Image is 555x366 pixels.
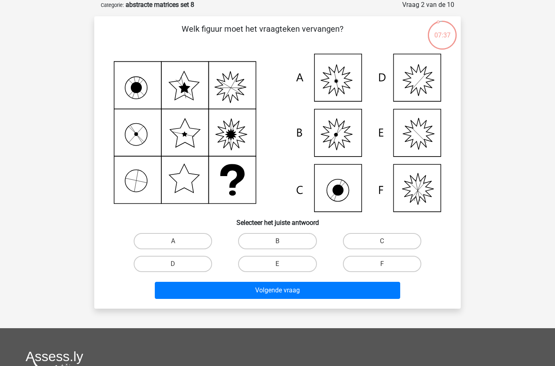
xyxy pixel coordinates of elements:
[343,256,421,272] label: F
[107,23,417,47] p: Welk figuur moet het vraagteken vervangen?
[343,233,421,249] label: C
[134,233,212,249] label: A
[134,256,212,272] label: D
[107,212,448,227] h6: Selecteer het juiste antwoord
[238,233,317,249] label: B
[126,1,194,9] strong: abstracte matrices set 8
[238,256,317,272] label: E
[155,282,401,299] button: Volgende vraag
[101,2,124,8] small: Categorie:
[427,20,457,40] div: 07:37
